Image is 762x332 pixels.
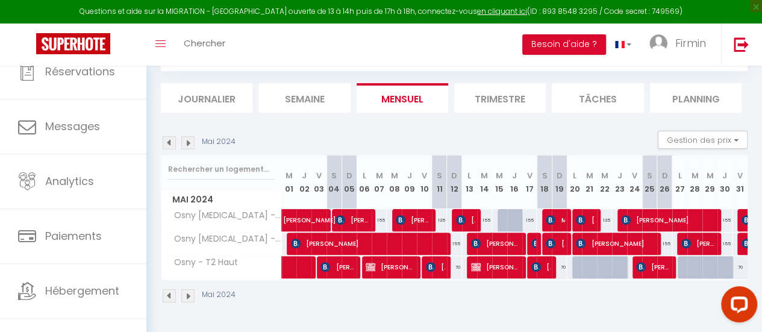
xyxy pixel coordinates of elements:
[531,232,536,255] span: [PERSON_NAME]
[601,170,608,181] abbr: M
[432,155,447,209] th: 11
[45,119,100,134] span: Messages
[557,170,563,181] abbr: D
[734,37,749,52] img: logout
[642,155,657,209] th: 25
[691,170,698,181] abbr: M
[711,281,762,332] iframe: LiveChat chat widget
[357,83,448,113] li: Mensuel
[522,209,537,231] div: 155
[657,233,672,255] div: 155
[326,155,342,209] th: 04
[732,256,748,278] div: 70
[184,37,225,49] span: Chercher
[477,6,527,16] a: en cliquant ici
[678,170,681,181] abbr: L
[391,170,398,181] abbr: M
[732,155,748,209] th: 31
[202,136,236,148] p: Mai 2024
[168,158,275,180] input: Rechercher un logement...
[417,155,432,209] th: 10
[422,170,427,181] abbr: V
[277,209,292,232] a: [PERSON_NAME]
[396,208,429,231] span: [PERSON_NAME]
[586,170,593,181] abbr: M
[402,155,417,209] th: 09
[576,232,653,255] span: [PERSON_NAME]
[175,23,234,66] a: Chercher
[471,255,519,278] span: [PERSON_NAME]
[372,155,387,209] th: 07
[675,36,706,51] span: Firmin
[357,155,372,209] th: 06
[36,33,110,54] img: Super Booking
[717,209,732,231] div: 155
[537,155,552,209] th: 18
[640,23,721,66] a: ... Firmin
[507,155,522,209] th: 16
[282,155,297,209] th: 01
[567,155,582,209] th: 20
[437,170,442,181] abbr: S
[45,64,115,79] span: Réservations
[636,255,670,278] span: [PERSON_NAME]
[467,170,471,181] abbr: L
[531,255,551,278] span: [PERSON_NAME]
[706,170,713,181] abbr: M
[363,170,366,181] abbr: L
[202,289,236,301] p: Mai 2024
[454,83,546,113] li: Trimestre
[737,170,743,181] abbr: V
[451,170,457,181] abbr: D
[426,255,445,278] span: [PERSON_NAME]
[447,256,462,278] div: 70
[512,170,517,181] abbr: J
[387,155,402,209] th: 08
[722,170,727,181] abbr: J
[681,232,715,255] span: [PERSON_NAME]
[45,228,102,243] span: Paiements
[447,155,462,209] th: 12
[661,170,667,181] abbr: D
[612,155,627,209] th: 23
[552,256,567,278] div: 70
[542,170,547,181] abbr: S
[331,170,337,181] abbr: S
[522,34,606,55] button: Besoin d'aide ?
[672,155,687,209] th: 27
[477,209,492,231] div: 155
[376,170,383,181] abbr: M
[336,208,369,231] span: [PERSON_NAME]
[552,83,643,113] li: Tâches
[658,131,748,149] button: Gestion des prix
[462,155,477,209] th: 13
[346,170,352,181] abbr: D
[316,170,322,181] abbr: V
[649,34,667,52] img: ...
[647,170,652,181] abbr: S
[687,155,702,209] th: 28
[471,232,519,255] span: [PERSON_NAME]
[291,232,440,255] span: [PERSON_NAME]
[526,170,532,181] abbr: V
[702,155,717,209] th: 29
[163,233,284,246] span: Osny [MEDICAL_DATA] - N°2
[627,155,642,209] th: 24
[597,209,612,231] div: 135
[432,209,447,231] div: 135
[302,170,307,181] abbr: J
[161,83,252,113] li: Journalier
[311,155,326,209] th: 03
[582,155,597,209] th: 21
[286,170,293,181] abbr: M
[717,233,732,255] div: 155
[546,232,565,255] span: [PERSON_NAME]
[407,170,411,181] abbr: J
[573,170,576,181] abbr: L
[477,155,492,209] th: 14
[621,208,713,231] span: [PERSON_NAME]
[45,174,94,189] span: Analytics
[632,170,637,181] abbr: V
[481,170,488,181] abbr: M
